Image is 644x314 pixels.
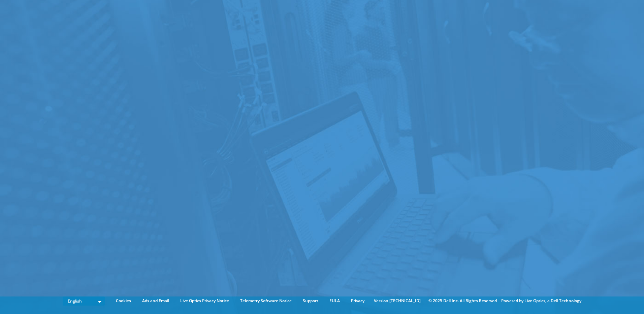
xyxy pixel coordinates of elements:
[346,297,369,305] a: Privacy
[371,297,424,305] li: Version [TECHNICAL_ID]
[501,297,581,305] li: Powered by Live Optics, a Dell Technology
[235,297,297,305] a: Telemetry Software Notice
[324,297,345,305] a: EULA
[111,297,136,305] a: Cookies
[175,297,234,305] a: Live Optics Privacy Notice
[425,297,500,305] li: © 2025 Dell Inc. All Rights Reserved
[137,297,174,305] a: Ads and Email
[298,297,323,305] a: Support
